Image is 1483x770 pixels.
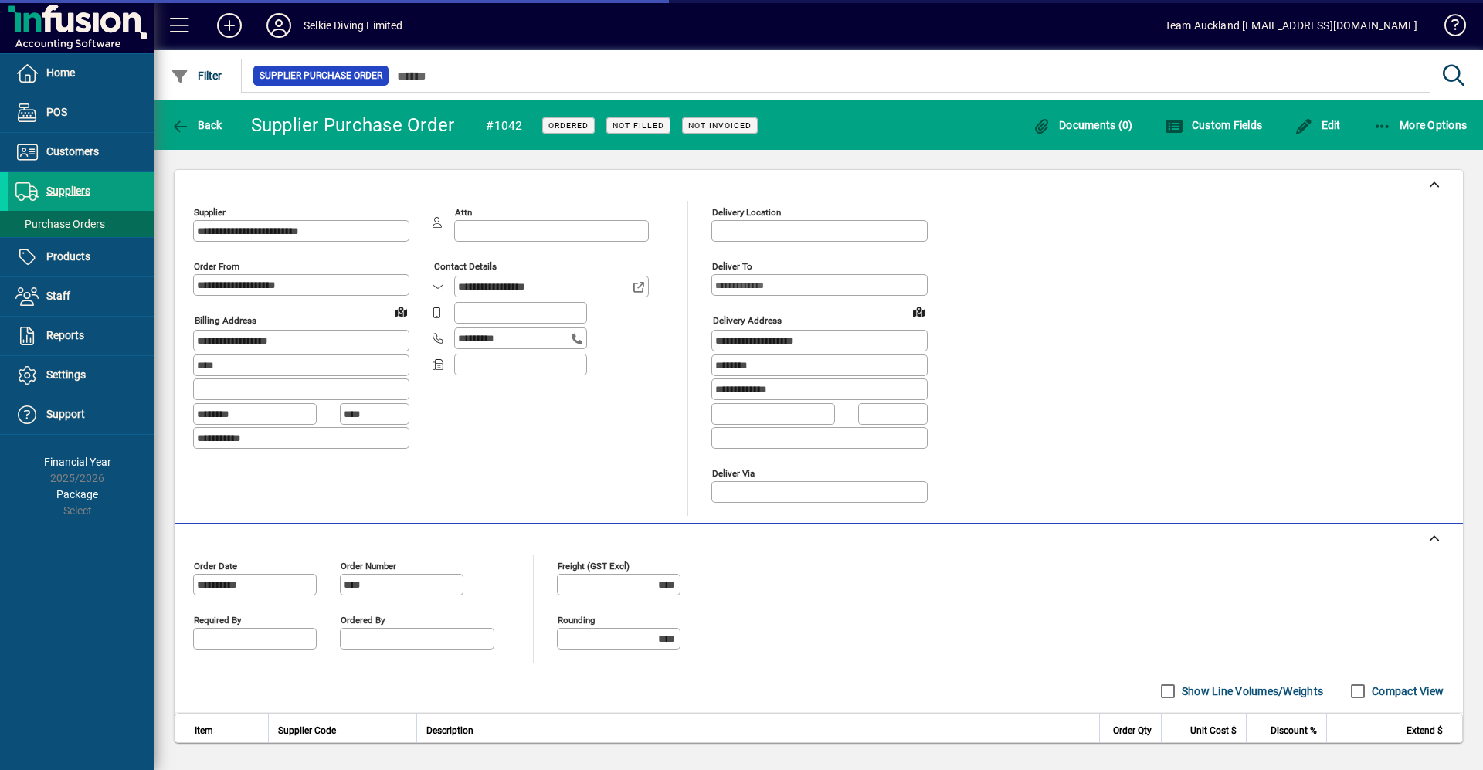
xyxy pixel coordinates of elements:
a: Staff [8,277,154,316]
mat-label: Deliver To [712,261,752,272]
span: Home [46,66,75,79]
div: Selkie Diving Limited [304,13,403,38]
span: Supplier Purchase Order [260,68,382,83]
span: Item [195,722,213,739]
a: Customers [8,133,154,171]
span: Documents (0) [1033,119,1133,131]
button: Add [205,12,254,39]
mat-label: Order number [341,560,396,571]
span: Not Filled [613,120,664,131]
a: Reports [8,317,154,355]
span: Purchase Orders [15,218,105,230]
span: Extend $ [1407,722,1443,739]
a: View on map [389,299,413,324]
mat-label: Rounding [558,614,595,625]
button: Custom Fields [1161,111,1266,139]
label: Show Line Volumes/Weights [1179,684,1323,699]
button: Filter [167,62,226,90]
mat-label: Supplier [194,207,226,218]
span: Order Qty [1113,722,1152,739]
mat-label: Freight (GST excl) [558,560,630,571]
app-page-header-button: Back [154,111,239,139]
button: Back [167,111,226,139]
button: Profile [254,12,304,39]
span: Suppliers [46,185,90,197]
span: Not Invoiced [688,120,752,131]
mat-label: Attn [455,207,472,218]
mat-label: Ordered by [341,614,385,625]
mat-label: Deliver via [712,467,755,478]
span: Reports [46,329,84,341]
span: POS [46,106,67,118]
a: Home [8,54,154,93]
span: Package [56,488,98,500]
a: Knowledge Base [1433,3,1464,53]
span: Products [46,250,90,263]
mat-label: Delivery Location [712,207,781,218]
span: Description [426,722,473,739]
a: Settings [8,356,154,395]
span: More Options [1373,119,1468,131]
label: Compact View [1369,684,1444,699]
span: Ordered [548,120,589,131]
div: Supplier Purchase Order [251,113,455,137]
mat-label: Order date [194,560,237,571]
span: Back [171,119,222,131]
a: Products [8,238,154,276]
span: Financial Year [44,456,111,468]
mat-label: Required by [194,614,241,625]
button: More Options [1369,111,1471,139]
a: View on map [907,299,932,324]
button: Edit [1291,111,1345,139]
span: Support [46,408,85,420]
span: Custom Fields [1165,119,1262,131]
span: Supplier Code [278,722,336,739]
span: Discount % [1271,722,1317,739]
a: Purchase Orders [8,211,154,237]
a: POS [8,93,154,132]
span: Settings [46,368,86,381]
span: Edit [1295,119,1341,131]
span: Staff [46,290,70,302]
span: Filter [171,70,222,82]
div: Team Auckland [EMAIL_ADDRESS][DOMAIN_NAME] [1165,13,1417,38]
span: Unit Cost $ [1190,722,1237,739]
span: Customers [46,145,99,158]
a: Support [8,395,154,434]
div: #1042 [486,114,522,138]
button: Documents (0) [1029,111,1137,139]
mat-label: Order from [194,261,239,272]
